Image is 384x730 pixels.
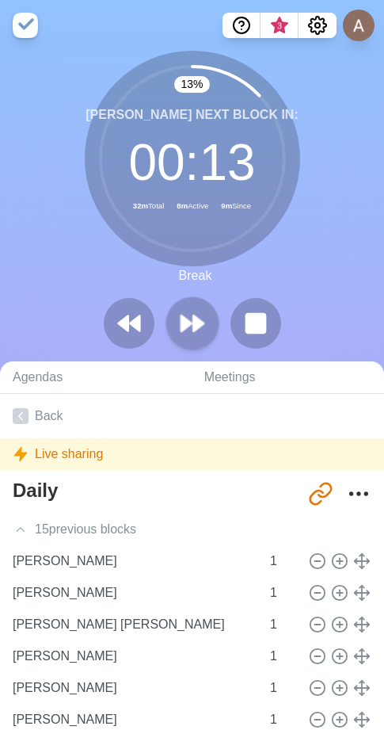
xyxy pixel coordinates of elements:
input: Name [6,577,260,609]
button: Help [222,13,260,38]
span: s [130,520,136,539]
span: 3 [273,20,286,32]
p: Break [179,266,212,285]
button: Settings [298,13,336,38]
a: Meetings [192,361,384,394]
input: Name [6,609,260,640]
button: Share link [305,478,336,510]
button: What’s new [260,13,298,38]
span: [PERSON_NAME] [86,108,192,121]
input: Mins [264,672,302,704]
input: Mins [264,545,302,577]
input: Mins [264,609,302,640]
button: More [343,478,374,510]
img: timeblocks logo [13,13,38,38]
input: Mins [264,640,302,672]
input: Name [6,545,260,577]
input: Name [6,640,260,672]
input: Mins [264,577,302,609]
input: Name [6,672,260,704]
